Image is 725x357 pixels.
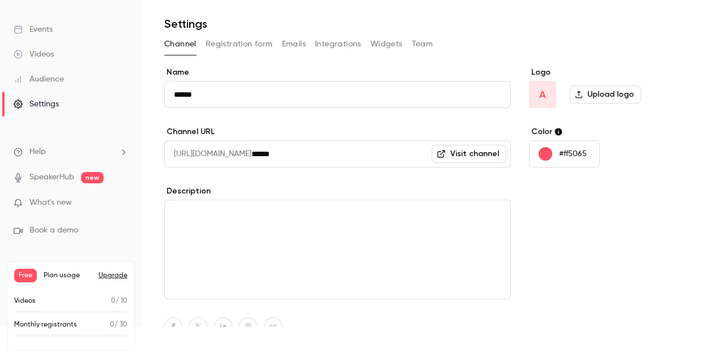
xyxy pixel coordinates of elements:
[529,140,600,167] button: #ff5065
[164,17,207,31] h1: Settings
[14,269,37,282] span: Free
[412,35,433,53] button: Team
[539,87,546,102] span: A
[164,126,511,137] label: Channel URL
[14,296,36,306] p: Videos
[99,271,127,280] button: Upgrade
[570,85,641,104] label: Upload logo
[29,171,74,183] a: SpeakerHub
[529,126,702,137] label: Color
[164,140,251,167] span: [URL][DOMAIN_NAME]
[164,67,511,78] label: Name
[282,35,306,53] button: Emails
[164,35,197,53] button: Channel
[14,49,54,60] div: Videos
[14,24,53,35] div: Events
[432,145,506,163] a: Visit channel
[14,98,59,110] div: Settings
[14,74,64,85] div: Audience
[29,225,78,236] span: Book a demo
[315,35,361,53] button: Integrations
[206,35,273,53] button: Registration form
[559,148,587,160] p: #ff5065
[164,186,511,197] label: Description
[14,320,77,330] p: Monthly registrants
[111,296,127,306] p: / 10
[529,67,702,78] label: Logo
[44,271,92,280] span: Plan usage
[110,321,114,328] span: 0
[29,146,46,158] span: Help
[370,35,403,53] button: Widgets
[14,146,128,158] li: help-dropdown-opener
[111,298,116,304] span: 0
[81,172,104,183] span: new
[110,320,127,330] p: / 30
[29,197,72,209] span: What's new
[114,198,128,208] iframe: Noticeable Trigger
